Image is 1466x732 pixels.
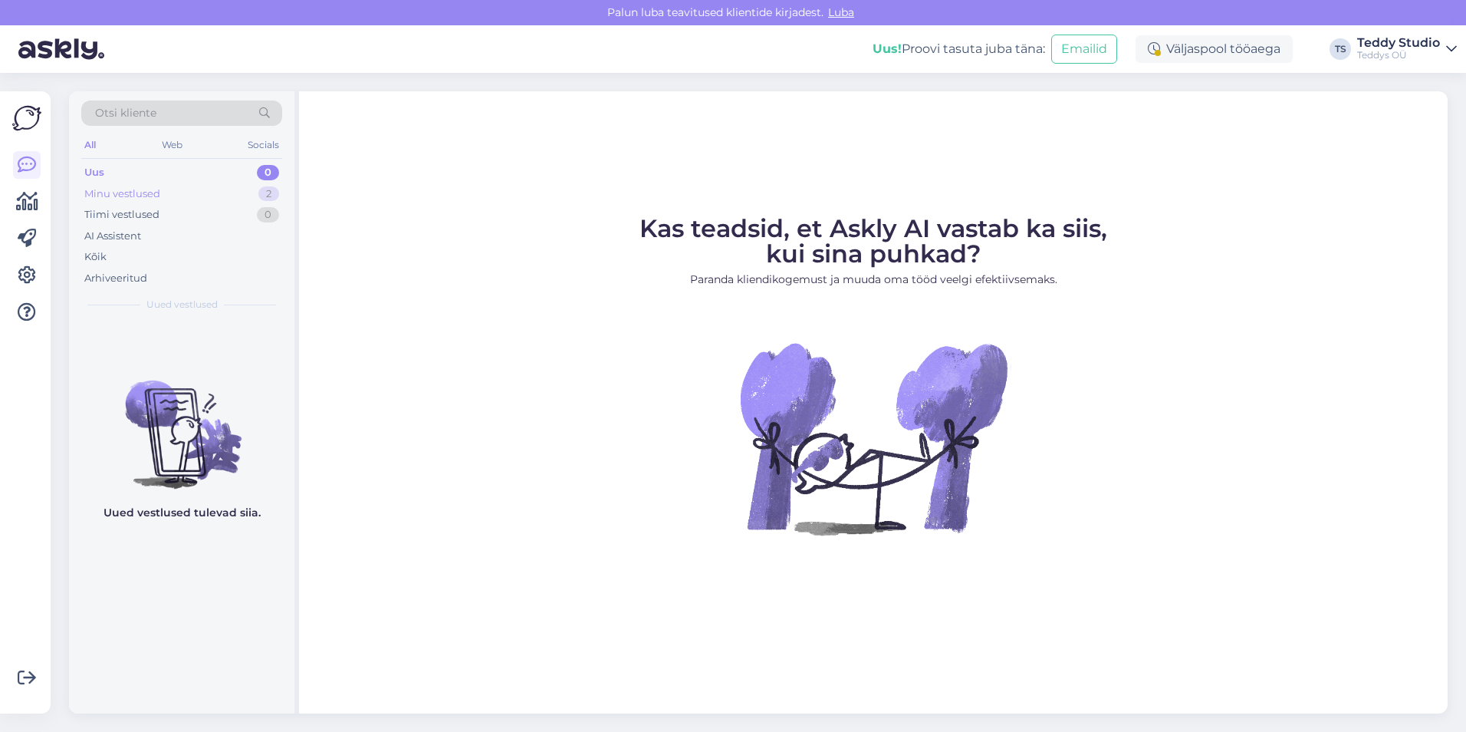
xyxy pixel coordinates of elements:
[257,207,279,223] div: 0
[1136,35,1293,63] div: Väljaspool tööaega
[69,353,294,491] img: No chats
[257,165,279,180] div: 0
[639,213,1107,269] span: Kas teadsid, et Askly AI vastab ka siis, kui sina puhkad?
[1051,35,1117,64] button: Emailid
[873,41,902,56] b: Uus!
[84,249,107,265] div: Kõik
[95,105,156,121] span: Otsi kliente
[823,5,859,19] span: Luba
[1357,37,1457,61] a: Teddy StudioTeddys OÜ
[1357,37,1440,49] div: Teddy Studio
[81,135,99,155] div: All
[1330,38,1351,60] div: TS
[84,207,159,223] div: Tiimi vestlused
[245,135,282,155] div: Socials
[104,505,261,521] p: Uued vestlused tulevad siia.
[84,165,104,180] div: Uus
[873,40,1045,58] div: Proovi tasuta juba täna:
[735,300,1011,576] img: No Chat active
[84,229,141,244] div: AI Assistent
[84,186,160,202] div: Minu vestlused
[84,271,147,286] div: Arhiveeritud
[639,272,1107,288] p: Paranda kliendikogemust ja muuda oma tööd veelgi efektiivsemaks.
[1357,49,1440,61] div: Teddys OÜ
[12,104,41,133] img: Askly Logo
[258,186,279,202] div: 2
[146,298,218,312] span: Uued vestlused
[159,135,186,155] div: Web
